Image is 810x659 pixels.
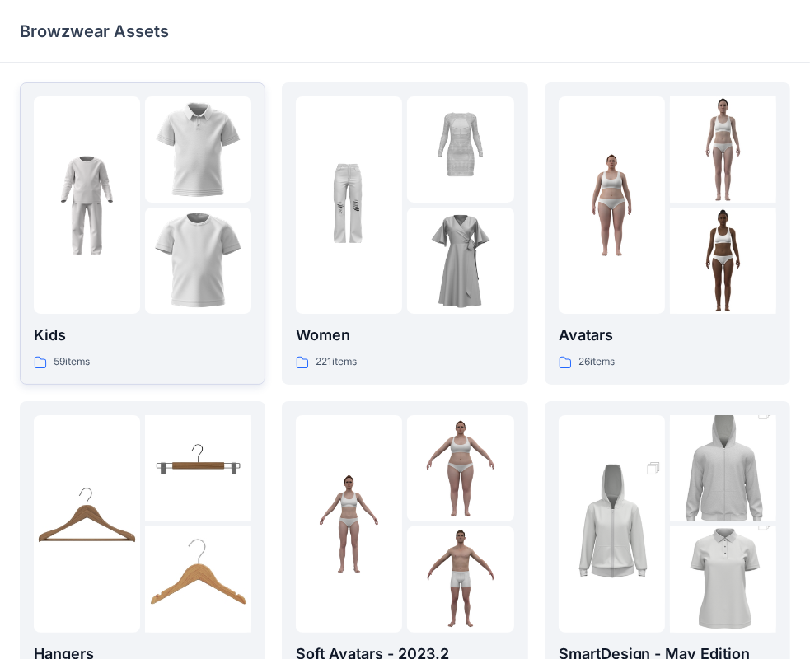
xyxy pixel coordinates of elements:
p: 26 items [578,353,615,371]
img: folder 2 [670,389,776,549]
img: folder 2 [145,96,251,203]
img: folder 1 [559,444,665,604]
a: folder 1folder 2folder 3Women221items [282,82,527,385]
a: folder 1folder 2folder 3Avatars26items [545,82,790,385]
img: folder 3 [145,208,251,314]
img: folder 2 [407,415,513,521]
img: folder 3 [145,526,251,633]
p: Women [296,324,513,347]
img: folder 2 [145,415,251,521]
p: Avatars [559,324,776,347]
img: folder 1 [296,152,402,259]
img: folder 2 [670,96,776,203]
img: folder 1 [34,470,140,577]
img: folder 3 [670,208,776,314]
p: Kids [34,324,251,347]
img: folder 1 [34,152,140,259]
img: folder 3 [407,208,513,314]
a: folder 1folder 2folder 3Kids59items [20,82,265,385]
img: folder 3 [407,526,513,633]
img: folder 1 [559,152,665,259]
img: folder 2 [407,96,513,203]
p: 59 items [54,353,90,371]
img: folder 1 [296,470,402,577]
p: Browzwear Assets [20,20,169,43]
p: 221 items [316,353,357,371]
